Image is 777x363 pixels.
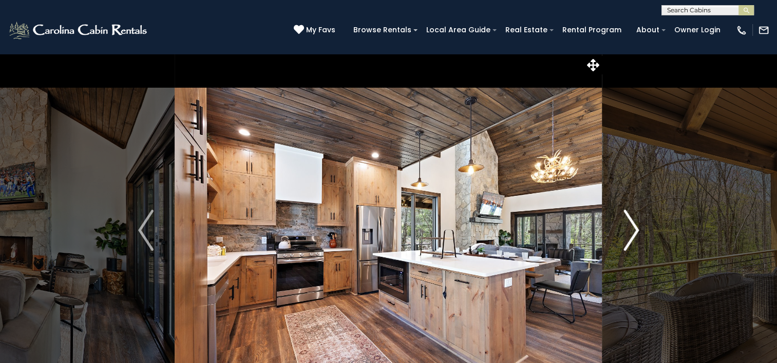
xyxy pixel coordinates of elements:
a: Browse Rentals [348,22,416,38]
img: White-1-2.png [8,20,150,41]
a: Owner Login [669,22,726,38]
img: mail-regular-white.png [758,25,769,36]
img: arrow [623,210,639,251]
span: My Favs [306,25,335,35]
a: Local Area Guide [421,22,496,38]
a: My Favs [294,25,338,36]
a: About [631,22,665,38]
a: Rental Program [557,22,627,38]
a: Real Estate [500,22,553,38]
img: phone-regular-white.png [736,25,747,36]
img: arrow [138,210,154,251]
